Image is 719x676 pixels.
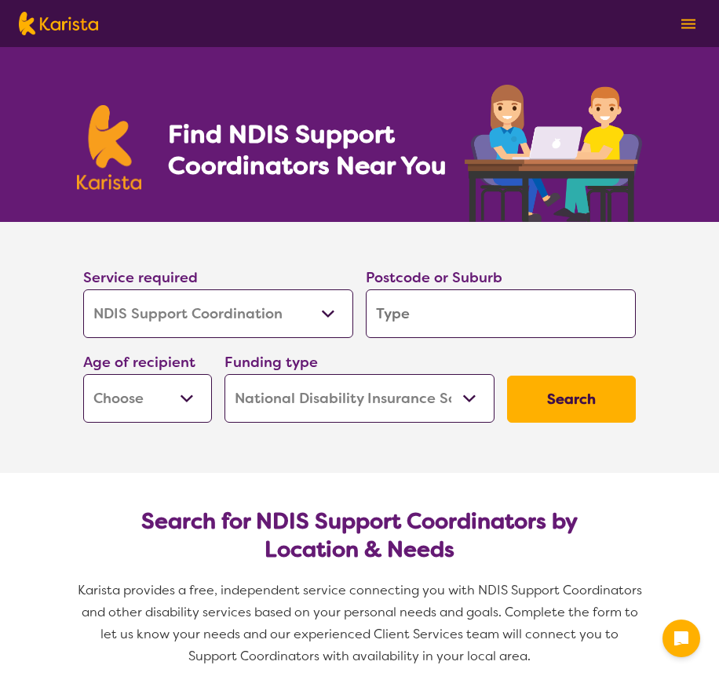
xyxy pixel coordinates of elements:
img: Karista logo [19,12,98,35]
input: Type [366,289,636,338]
label: Age of recipient [83,353,195,372]
label: Funding type [224,353,318,372]
img: support-coordination [465,85,642,222]
label: Service required [83,268,198,287]
h1: Find NDIS Support Coordinators Near You [168,118,458,181]
button: Search [507,376,636,423]
h2: Search for NDIS Support Coordinators by Location & Needs [96,507,623,564]
img: menu [681,19,695,29]
img: Karista logo [77,105,141,190]
label: Postcode or Suburb [366,268,502,287]
span: Karista provides a free, independent service connecting you with NDIS Support Coordinators and ot... [78,582,645,664]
